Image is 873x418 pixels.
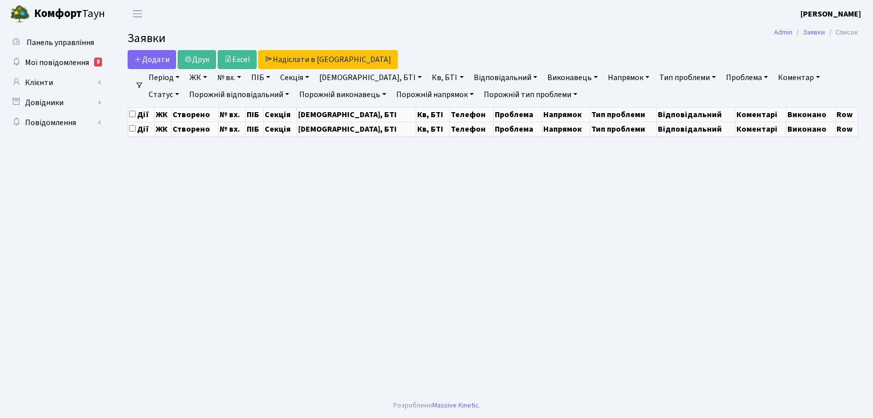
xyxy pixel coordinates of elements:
[186,69,211,86] a: ЖК
[416,107,449,122] th: Кв, БТІ
[276,69,313,86] a: Секція
[835,107,858,122] th: Row
[134,54,170,65] span: Додати
[258,50,398,69] a: Надіслати в [GEOGRAPHIC_DATA]
[5,73,105,93] a: Клієнти
[657,107,735,122] th: Відповідальний
[735,107,786,122] th: Коментарі
[655,69,720,86] a: Тип проблеми
[94,58,102,67] div: 8
[774,27,792,38] a: Admin
[494,122,542,136] th: Проблема
[297,122,416,136] th: [DEMOGRAPHIC_DATA], БТІ
[219,107,246,122] th: № вх.
[416,122,449,136] th: Кв, БТІ
[393,400,480,411] div: Розроблено .
[480,86,581,103] a: Порожній тип проблеми
[178,50,216,69] a: Друк
[432,400,479,410] a: Massive Kinetic
[128,30,166,47] span: Заявки
[786,122,835,136] th: Виконано
[786,107,835,122] th: Виконано
[5,113,105,133] a: Повідомлення
[5,53,105,73] a: Мої повідомлення8
[825,27,858,38] li: Список
[449,107,493,122] th: Телефон
[125,6,150,22] button: Переключити навігацію
[803,27,825,38] a: Заявки
[735,122,786,136] th: Коментарі
[604,69,653,86] a: Напрямок
[172,107,219,122] th: Створено
[542,122,590,136] th: Напрямок
[27,37,94,48] span: Панель управління
[392,86,478,103] a: Порожній напрямок
[295,86,390,103] a: Порожній виконавець
[657,122,735,136] th: Відповідальний
[154,122,171,136] th: ЖК
[263,107,297,122] th: Секція
[154,107,171,122] th: ЖК
[590,122,657,136] th: Тип проблеми
[774,69,824,86] a: Коментар
[128,50,176,69] a: Додати
[34,6,105,23] span: Таун
[218,50,257,69] a: Excel
[145,86,183,103] a: Статус
[246,122,263,136] th: ПІБ
[5,33,105,53] a: Панель управління
[5,93,105,113] a: Довідники
[172,122,219,136] th: Створено
[219,122,246,136] th: № вх.
[494,107,542,122] th: Проблема
[800,9,861,20] b: [PERSON_NAME]
[213,69,245,86] a: № вх.
[835,122,858,136] th: Row
[34,6,82,22] b: Комфорт
[145,69,184,86] a: Період
[263,122,297,136] th: Секція
[722,69,772,86] a: Проблема
[470,69,541,86] a: Відповідальний
[542,107,590,122] th: Напрямок
[185,86,293,103] a: Порожній відповідальний
[10,4,30,24] img: logo.png
[590,107,657,122] th: Тип проблеми
[449,122,493,136] th: Телефон
[246,107,263,122] th: ПІБ
[428,69,467,86] a: Кв, БТІ
[759,22,873,43] nav: breadcrumb
[128,122,155,136] th: Дії
[247,69,274,86] a: ПІБ
[800,8,861,20] a: [PERSON_NAME]
[315,69,426,86] a: [DEMOGRAPHIC_DATA], БТІ
[543,69,602,86] a: Виконавець
[25,57,89,68] span: Мої повідомлення
[128,107,155,122] th: Дії
[297,107,416,122] th: [DEMOGRAPHIC_DATA], БТІ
